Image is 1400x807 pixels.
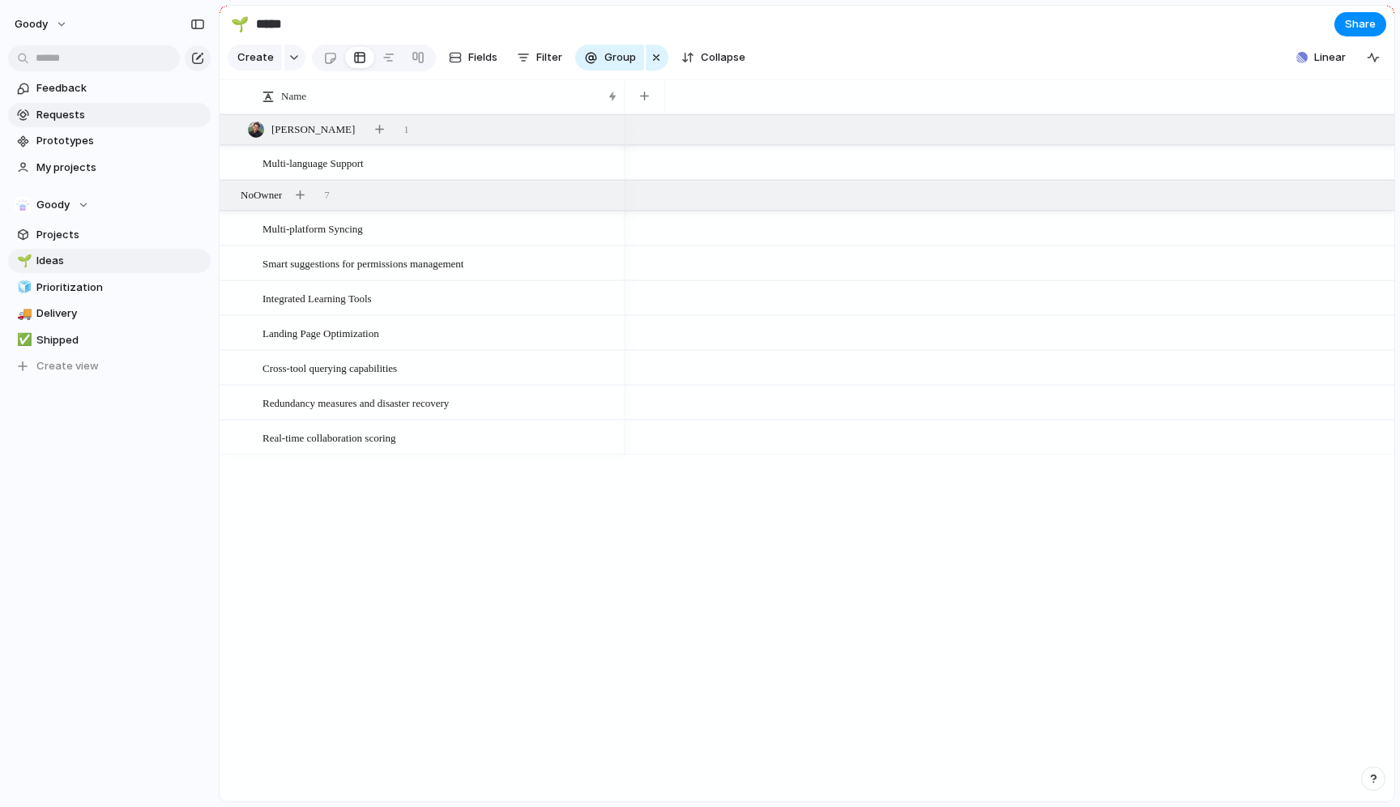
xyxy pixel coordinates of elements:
span: No Owner [241,187,282,203]
span: Collapse [701,49,745,66]
div: ✅ [17,331,28,349]
a: 🌱Ideas [8,249,211,273]
span: 7 [324,187,330,203]
span: Ideas [36,253,205,269]
span: Group [604,49,636,66]
span: Multi-language Support [262,153,364,172]
span: Integrated Learning Tools [262,288,372,307]
button: Filter [510,45,569,70]
a: 🧊Prioritization [8,275,211,300]
span: Cross-tool querying capabilities [262,358,397,377]
button: ✅ [15,332,31,348]
button: 🚚 [15,305,31,322]
span: [PERSON_NAME] [271,122,355,138]
span: Create view [36,358,99,374]
span: Redundancy measures and disaster recovery [262,393,449,412]
span: Smart suggestions for permissions management [262,254,463,272]
span: Linear [1314,49,1346,66]
a: Projects [8,223,211,247]
span: Delivery [36,305,205,322]
span: My projects [36,160,205,176]
span: Fields [468,49,497,66]
button: Share [1334,12,1386,36]
a: My projects [8,156,211,180]
div: 🌱 [17,252,28,271]
button: Linear [1290,45,1352,70]
a: 🚚Delivery [8,301,211,326]
button: 🧊 [15,280,31,296]
div: 🚚 [17,305,28,323]
span: Name [281,88,306,105]
button: Goody [8,193,211,217]
button: Goody [7,11,76,37]
a: Feedback [8,76,211,100]
span: Prototypes [36,133,205,149]
span: Multi-platform Syncing [262,219,363,237]
span: Filter [536,49,562,66]
span: Shipped [36,332,205,348]
button: Create view [8,354,211,378]
span: Feedback [36,80,205,96]
button: 🌱 [15,253,31,269]
button: 🌱 [227,11,253,37]
span: Real-time collaboration scoring [262,428,396,446]
button: Collapse [675,45,752,70]
span: Goody [36,197,70,213]
div: 🧊 [17,278,28,297]
span: 1 [403,122,409,138]
div: 🌱 [231,13,249,35]
span: Goody [15,16,48,32]
span: Projects [36,227,205,243]
button: Fields [442,45,504,70]
span: Requests [36,107,205,123]
a: Requests [8,103,211,127]
span: Share [1345,16,1376,32]
button: Create [228,45,282,70]
a: ✅Shipped [8,328,211,352]
span: Landing Page Optimization [262,323,379,342]
button: Group [575,45,644,70]
span: Create [237,49,274,66]
span: Prioritization [36,280,205,296]
a: Prototypes [8,129,211,153]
